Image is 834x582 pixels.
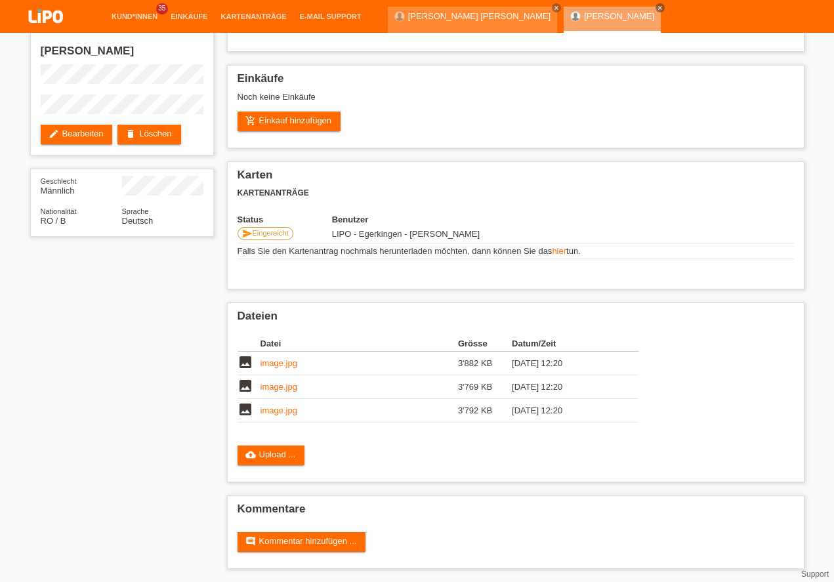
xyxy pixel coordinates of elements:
[125,129,136,139] i: delete
[408,11,551,21] a: [PERSON_NAME] [PERSON_NAME]
[122,216,154,226] span: Deutsch
[553,5,560,11] i: close
[41,125,113,144] a: editBearbeiten
[238,402,253,417] i: image
[245,536,256,547] i: comment
[245,449,256,460] i: cloud_upload
[238,503,794,522] h2: Kommentare
[512,399,619,423] td: [DATE] 12:20
[238,354,253,370] i: image
[242,228,253,239] i: send
[238,446,305,465] a: cloud_uploadUpload ...
[238,112,341,131] a: add_shopping_cartEinkauf hinzufügen
[238,169,794,188] h2: Karten
[253,229,289,237] span: Eingereicht
[332,229,480,239] span: 20.09.2025
[238,532,366,552] a: commentKommentar hinzufügen ...
[41,45,203,64] h2: [PERSON_NAME]
[261,358,297,368] a: image.jpg
[238,92,794,112] div: Noch keine Einkäufe
[238,310,794,329] h2: Dateien
[458,375,512,399] td: 3'769 KB
[458,399,512,423] td: 3'792 KB
[41,177,77,185] span: Geschlecht
[801,570,829,579] a: Support
[49,129,59,139] i: edit
[238,188,794,198] h3: Kartenanträge
[245,115,256,126] i: add_shopping_cart
[261,336,458,352] th: Datei
[552,246,566,256] a: hier
[656,3,665,12] a: close
[332,215,554,224] th: Benutzer
[657,5,663,11] i: close
[156,3,168,14] span: 35
[293,12,368,20] a: E-Mail Support
[164,12,214,20] a: Einkäufe
[215,12,293,20] a: Kartenanträge
[238,72,794,92] h2: Einkäufe
[238,378,253,394] i: image
[552,3,561,12] a: close
[261,405,297,415] a: image.jpg
[13,27,79,37] a: LIPO pay
[261,382,297,392] a: image.jpg
[584,11,654,21] a: [PERSON_NAME]
[122,207,149,215] span: Sprache
[105,12,164,20] a: Kund*innen
[117,125,180,144] a: deleteLöschen
[458,352,512,375] td: 3'882 KB
[512,352,619,375] td: [DATE] 12:20
[512,375,619,399] td: [DATE] 12:20
[458,336,512,352] th: Grösse
[41,176,122,196] div: Männlich
[41,207,77,215] span: Nationalität
[238,215,332,224] th: Status
[41,216,66,226] span: Rumänien / B / 24.09.2021
[512,336,619,352] th: Datum/Zeit
[238,243,794,259] td: Falls Sie den Kartenantrag nochmals herunterladen möchten, dann können Sie das tun.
